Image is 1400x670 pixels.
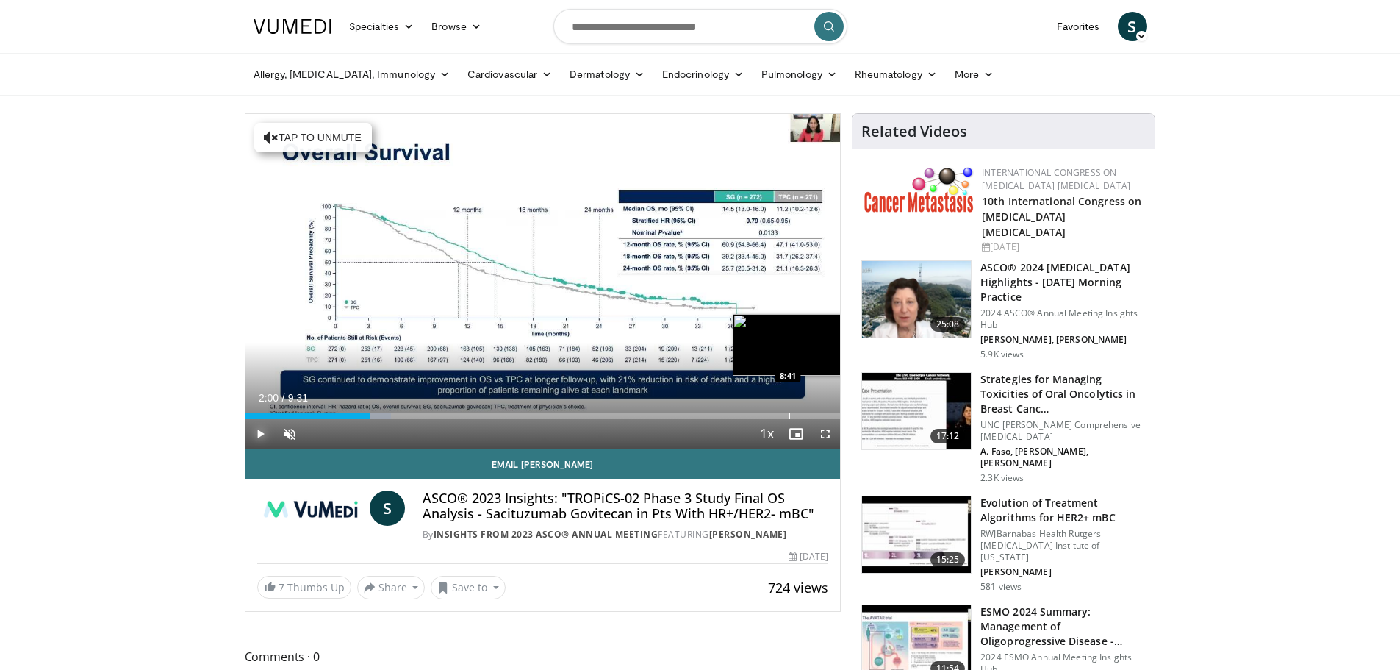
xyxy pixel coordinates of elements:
img: Insights from 2023 ASCO® Annual Meeting [257,491,364,526]
a: Dermatology [561,60,653,89]
video-js: Video Player [245,114,841,449]
button: Tap to unmute [254,123,372,152]
h3: Strategies for Managing Toxicities of Oral Oncolytics in Breast Canc… [980,372,1146,416]
p: RWJBarnabas Health Rutgers [MEDICAL_DATA] Institute of [US_STATE] [980,528,1146,563]
span: 9:31 [288,392,308,404]
p: [PERSON_NAME] [980,566,1146,578]
span: 7 [279,580,284,594]
img: 37b84944-f7ba-4b64-8bc9-1ee66f3848a7.png.150x105_q85_crop-smart_upscale.png [862,261,971,338]
p: [PERSON_NAME], [PERSON_NAME] [980,334,1146,346]
input: Search topics, interventions [553,9,847,44]
a: 10th International Congress on [MEDICAL_DATA] [MEDICAL_DATA] [982,194,1141,239]
button: Share [357,576,426,599]
a: [PERSON_NAME] [709,528,787,541]
div: [DATE] [789,550,828,563]
img: 6ff8bc22-9509-4454-a4f8-ac79dd3b8976.png.150x105_q85_autocrop_double_scale_upscale_version-0.2.png [864,166,974,213]
button: Unmute [275,419,304,449]
button: Save to [431,576,506,599]
p: 2.3K views [980,472,1024,484]
a: Favorites [1048,12,1109,41]
img: 7eb00e7f-02a9-4560-a2bb-2d16661475ed.150x105_q85_crop-smart_upscale.jpg [862,373,971,449]
a: Endocrinology [653,60,753,89]
a: Cardiovascular [459,60,561,89]
span: 2:00 [259,392,279,404]
span: 15:25 [930,552,966,567]
a: 25:08 ASCO® 2024 [MEDICAL_DATA] Highlights - [DATE] Morning Practice 2024 ASCO® Annual Meeting In... [861,260,1146,360]
a: International Congress on [MEDICAL_DATA] [MEDICAL_DATA] [982,166,1130,192]
p: 581 views [980,581,1022,593]
img: VuMedi Logo [254,19,331,34]
span: Comments 0 [245,647,841,666]
a: Rheumatology [846,60,946,89]
button: Enable picture-in-picture mode [781,419,811,449]
span: 724 views [768,579,828,596]
a: 7 Thumbs Up [257,576,351,599]
p: A. Faso, [PERSON_NAME], [PERSON_NAME] [980,446,1146,469]
a: More [946,60,1002,89]
img: image.jpeg [733,314,843,376]
h3: Evolution of Treatment Algorithms for HER2+ mBC [980,496,1146,525]
button: Play [245,419,275,449]
a: Pulmonology [753,60,846,89]
p: UNC [PERSON_NAME] Comprehensive [MEDICAL_DATA] [980,419,1146,443]
a: Email [PERSON_NAME] [245,449,841,479]
h3: ESMO 2024 Summary: Management of Oligoprogressive Disease - Patients… [980,605,1146,649]
a: S [370,491,405,526]
p: 5.9K views [980,349,1024,360]
a: 15:25 Evolution of Treatment Algorithms for HER2+ mBC RWJBarnabas Health Rutgers [MEDICAL_DATA] I... [861,496,1146,593]
h3: ASCO® 2024 [MEDICAL_DATA] Highlights - [DATE] Morning Practice [980,260,1146,304]
p: 2024 ASCO® Annual Meeting Insights Hub [980,307,1146,331]
button: Fullscreen [811,419,840,449]
a: S [1118,12,1147,41]
a: Browse [423,12,490,41]
span: 17:12 [930,429,966,443]
div: By FEATURING [423,528,828,541]
a: 17:12 Strategies for Managing Toxicities of Oral Oncolytics in Breast Canc… UNC [PERSON_NAME] Com... [861,372,1146,484]
span: / [282,392,285,404]
a: Allergy, [MEDICAL_DATA], Immunology [245,60,459,89]
h4: ASCO® 2023 Insights: "TROPiCS-02 Phase 3 Study Final OS Analysis - Sacituzumab Govitecan in Pts W... [423,491,828,522]
button: Playback Rate [752,419,781,449]
span: 25:08 [930,317,966,332]
div: [DATE] [982,240,1143,254]
img: 84cf5a7c-2f1a-45eb-a956-2383fb09d185.150x105_q85_crop-smart_upscale.jpg [862,496,971,573]
a: Specialties [340,12,423,41]
a: Insights from 2023 ASCO® Annual Meeting [434,528,658,541]
div: Progress Bar [245,413,841,419]
h4: Related Videos [861,123,967,140]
